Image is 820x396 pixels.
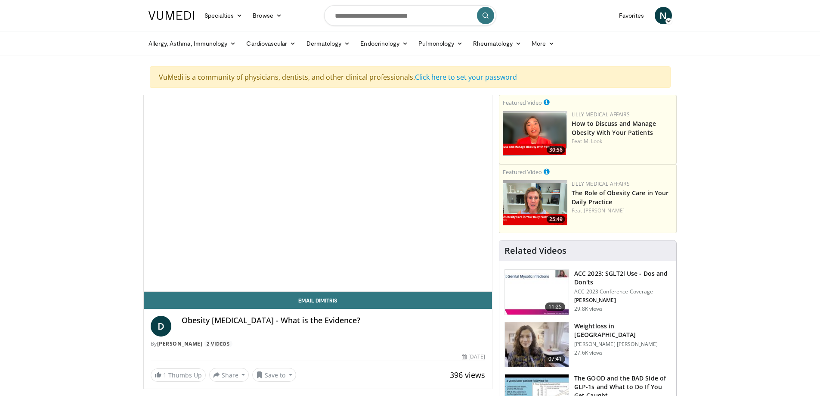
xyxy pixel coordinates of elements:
button: Share [209,368,249,382]
span: 396 views [450,370,485,380]
img: 9258cdf1-0fbf-450b-845f-99397d12d24a.150x105_q85_crop-smart_upscale.jpg [505,270,569,315]
a: Email Dimitris [144,292,492,309]
h4: Obesity [MEDICAL_DATA] - What is the Evidence? [182,316,486,325]
p: [PERSON_NAME] [PERSON_NAME] [574,341,671,348]
a: 11:25 ACC 2023: SGLT2i Use - Dos and Don'ts ACC 2023 Conference Coverage [PERSON_NAME] 29.8K views [504,269,671,315]
div: VuMedi is a community of physicians, dentists, and other clinical professionals. [150,66,671,88]
a: 07:41 Weightloss in [GEOGRAPHIC_DATA] [PERSON_NAME] [PERSON_NAME] 27.6K views [504,322,671,368]
h3: Weightloss in [GEOGRAPHIC_DATA] [574,322,671,339]
span: 07:41 [545,355,566,363]
button: Save to [252,368,296,382]
span: 25:49 [547,215,565,223]
a: M. Look [584,137,603,145]
a: 30:56 [503,111,567,156]
a: 25:49 [503,180,567,225]
p: ACC 2023 Conference Coverage [574,288,671,295]
a: D [151,316,171,337]
a: Rheumatology [468,35,526,52]
div: [DATE] [462,353,485,361]
span: 30:56 [547,146,565,154]
img: e1208b6b-349f-4914-9dd7-f97803bdbf1d.png.150x105_q85_crop-smart_upscale.png [503,180,567,225]
video-js: Video Player [144,95,492,292]
a: 2 Videos [204,340,232,348]
small: Featured Video [503,168,542,176]
p: 27.6K views [574,349,603,356]
h3: ACC 2023: SGLT2i Use - Dos and Don'ts [574,269,671,287]
a: Endocrinology [355,35,413,52]
a: Click here to set your password [415,72,517,82]
a: [PERSON_NAME] [584,207,625,214]
span: 11:25 [545,302,566,311]
a: The Role of Obesity Care in Your Daily Practice [572,189,668,206]
div: Feat. [572,137,673,145]
a: Cardiovascular [241,35,301,52]
small: Featured Video [503,99,542,106]
a: Pulmonology [413,35,468,52]
img: c98a6a29-1ea0-4bd5-8cf5-4d1e188984a7.png.150x105_q85_crop-smart_upscale.png [503,111,567,156]
a: Specialties [199,7,248,24]
a: Dermatology [301,35,356,52]
p: [PERSON_NAME] [574,297,671,304]
input: Search topics, interventions [324,5,496,26]
span: 1 [163,371,167,379]
div: By [151,340,486,348]
p: 29.8K views [574,306,603,312]
a: Lilly Medical Affairs [572,111,630,118]
img: 9983fed1-7565-45be-8934-aef1103ce6e2.150x105_q85_crop-smart_upscale.jpg [505,322,569,367]
a: More [526,35,560,52]
a: How to Discuss and Manage Obesity With Your Patients [572,119,656,137]
a: Lilly Medical Affairs [572,180,630,187]
div: Feat. [572,207,673,215]
a: 1 Thumbs Up [151,368,206,382]
a: Favorites [614,7,650,24]
a: [PERSON_NAME] [157,340,203,347]
a: Browse [248,7,287,24]
h4: Related Videos [504,246,566,256]
img: VuMedi Logo [149,11,194,20]
a: N [655,7,672,24]
a: Allergy, Asthma, Immunology [143,35,241,52]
